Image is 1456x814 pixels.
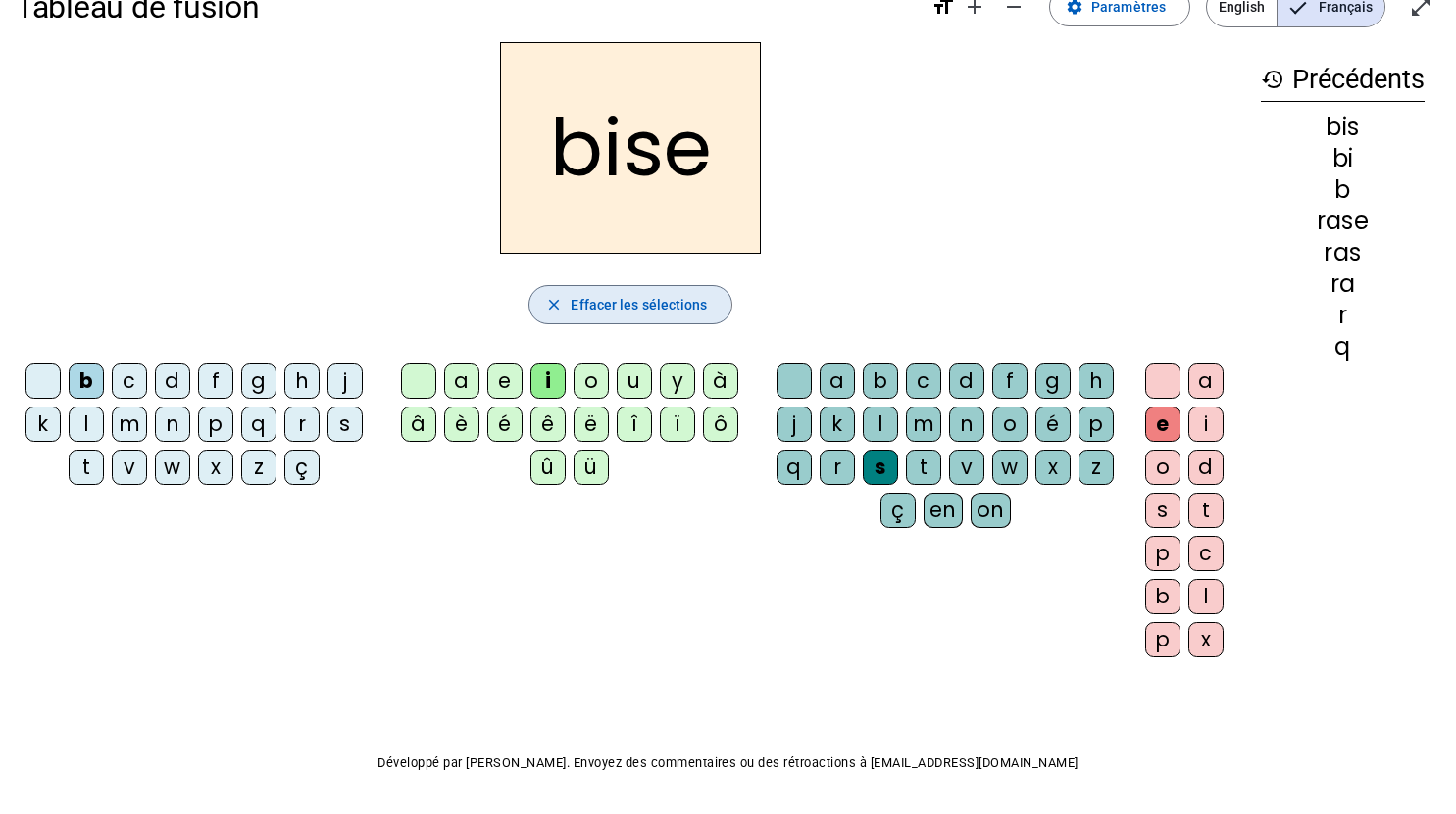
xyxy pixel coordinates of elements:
div: g [1035,363,1071,399]
div: en [924,493,963,528]
div: é [1035,407,1071,442]
div: ï [660,407,695,442]
div: rase [1261,210,1425,233]
h2: bise [500,42,761,254]
div: o [992,407,1028,442]
div: k [25,407,61,442]
div: r [284,407,320,442]
div: î [617,407,652,442]
div: d [949,363,984,399]
div: ç [284,450,320,485]
div: ü [574,450,609,485]
div: bi [1261,147,1425,170]
div: c [112,363,147,399]
div: j [327,363,363,399]
div: s [1145,493,1180,528]
div: t [69,450,104,485]
div: x [1035,450,1071,485]
div: t [1188,493,1224,528]
div: m [112,407,147,442]
div: b [1261,178,1425,202]
div: m [906,407,941,442]
div: p [1145,536,1180,571]
div: g [241,363,276,399]
div: d [1188,450,1224,485]
div: r [1261,304,1425,327]
div: â [401,407,436,442]
div: v [112,450,147,485]
div: bis [1261,116,1425,139]
div: on [971,493,1011,528]
div: ê [530,407,566,442]
h3: Précédents [1261,58,1425,102]
div: i [530,363,566,399]
div: y [660,363,695,399]
div: a [820,363,855,399]
div: c [906,363,941,399]
div: p [1079,407,1114,442]
div: f [198,363,233,399]
div: q [1261,335,1425,359]
div: n [949,407,984,442]
div: ras [1261,241,1425,264]
div: o [574,363,609,399]
div: ë [574,407,609,442]
div: e [1145,407,1180,442]
div: ra [1261,272,1425,296]
div: s [327,407,363,442]
p: Développé par [PERSON_NAME]. Envoyez des commentaires ou des rétroactions à [EMAIL_ADDRESS][DOMAI... [16,751,1440,775]
div: h [1079,363,1114,399]
div: k [820,407,855,442]
div: h [284,363,320,399]
div: i [1188,407,1224,442]
div: n [155,407,190,442]
span: Effacer les sélections [571,293,707,316]
div: a [1188,363,1224,399]
div: o [1145,450,1180,485]
div: q [241,407,276,442]
div: b [863,363,898,399]
div: b [1145,579,1180,614]
div: p [1145,622,1180,657]
div: v [949,450,984,485]
div: j [777,407,812,442]
div: û [530,450,566,485]
div: z [1079,450,1114,485]
div: d [155,363,190,399]
mat-icon: close [545,296,563,313]
div: f [992,363,1028,399]
div: r [820,450,855,485]
div: x [198,450,233,485]
div: l [1188,579,1224,614]
div: è [444,407,479,442]
div: t [906,450,941,485]
mat-icon: history [1261,68,1284,91]
div: à [703,363,738,399]
div: x [1188,622,1224,657]
div: l [863,407,898,442]
div: c [1188,536,1224,571]
div: ç [880,493,916,528]
div: a [444,363,479,399]
div: s [863,450,898,485]
div: w [992,450,1028,485]
div: b [69,363,104,399]
div: q [777,450,812,485]
div: z [241,450,276,485]
button: Effacer les sélections [528,285,731,324]
div: p [198,407,233,442]
div: l [69,407,104,442]
div: e [487,363,523,399]
div: u [617,363,652,399]
div: ô [703,407,738,442]
div: w [155,450,190,485]
div: é [487,407,523,442]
